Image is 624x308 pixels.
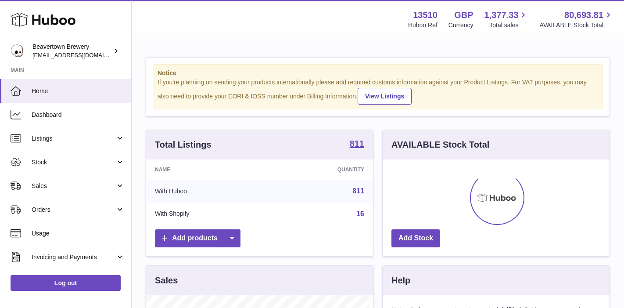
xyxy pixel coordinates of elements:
strong: Notice [158,69,598,77]
a: 811 [350,139,364,150]
th: Quantity [269,159,373,180]
img: aoife@beavertownbrewery.co.uk [11,44,24,58]
a: 16 [356,210,364,217]
td: With Shopify [146,203,269,225]
span: Total sales [489,21,528,29]
div: Beavertown Brewery [32,43,111,59]
td: With Huboo [146,180,269,203]
span: Usage [32,229,125,238]
h3: Sales [155,275,178,286]
a: View Listings [358,88,412,105]
div: Currency [448,21,473,29]
strong: 13510 [413,9,438,21]
a: Add Stock [391,229,440,247]
strong: GBP [454,9,473,21]
th: Name [146,159,269,180]
div: Huboo Ref [408,21,438,29]
h3: Help [391,275,410,286]
a: Log out [11,275,121,291]
span: Listings [32,134,115,143]
span: Sales [32,182,115,190]
span: 1,377.33 [484,9,519,21]
a: 80,693.81 AVAILABLE Stock Total [539,9,613,29]
span: Invoicing and Payments [32,253,115,261]
div: If you're planning on sending your products internationally please add required customs informati... [158,78,598,105]
span: Stock [32,158,115,167]
span: Orders [32,206,115,214]
strong: 811 [350,139,364,148]
span: Dashboard [32,111,125,119]
span: 80,693.81 [564,9,603,21]
h3: Total Listings [155,139,212,151]
a: 811 [352,187,364,195]
span: Home [32,87,125,95]
span: [EMAIL_ADDRESS][DOMAIN_NAME] [32,51,129,58]
a: Add products [155,229,240,247]
span: AVAILABLE Stock Total [539,21,613,29]
h3: AVAILABLE Stock Total [391,139,489,151]
a: 1,377.33 Total sales [484,9,529,29]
